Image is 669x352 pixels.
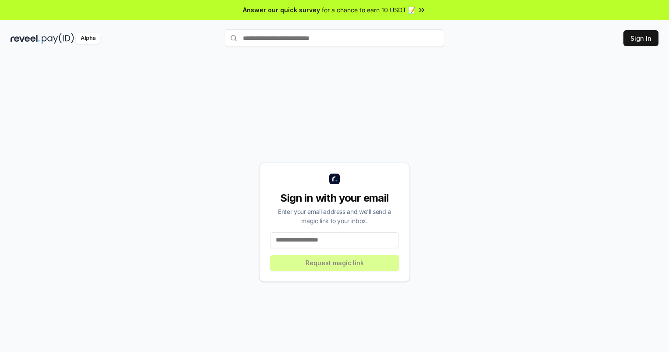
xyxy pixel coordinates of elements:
img: logo_small [329,174,340,184]
span: Answer our quick survey [243,5,320,14]
img: pay_id [42,33,74,44]
span: for a chance to earn 10 USDT 📝 [322,5,416,14]
button: Sign In [623,30,658,46]
div: Sign in with your email [270,191,399,205]
div: Alpha [76,33,100,44]
div: Enter your email address and we’ll send a magic link to your inbox. [270,207,399,225]
img: reveel_dark [11,33,40,44]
